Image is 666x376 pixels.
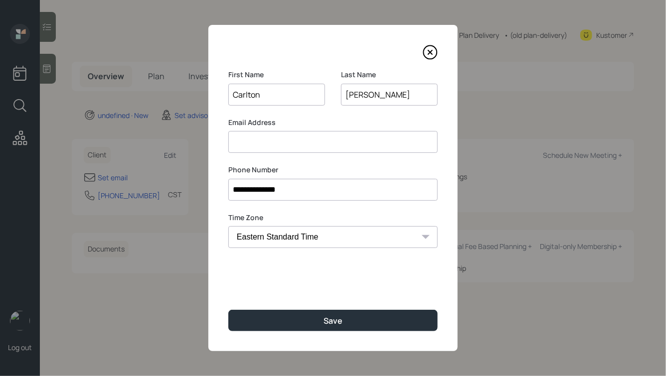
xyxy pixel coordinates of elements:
label: Time Zone [228,213,438,223]
div: Save [324,315,342,326]
button: Save [228,310,438,331]
label: Last Name [341,70,438,80]
label: First Name [228,70,325,80]
label: Email Address [228,118,438,127]
label: Phone Number [228,165,438,175]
